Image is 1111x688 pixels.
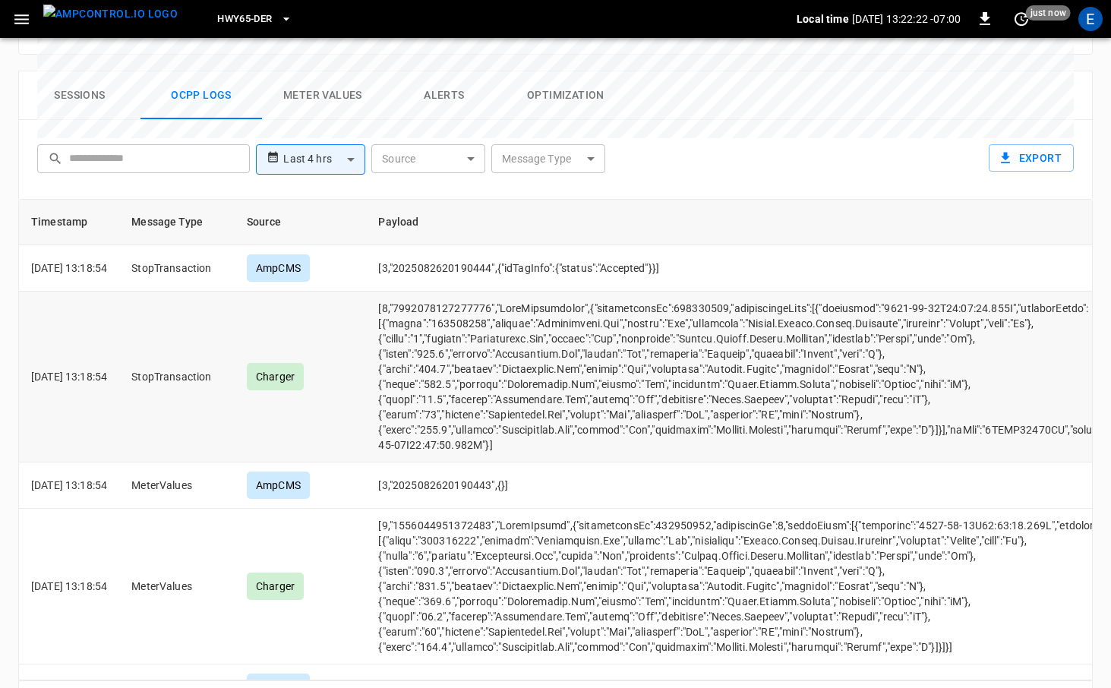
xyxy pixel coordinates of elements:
td: MeterValues [119,462,235,509]
th: Timestamp [19,200,119,245]
button: Optimization [505,71,627,120]
p: [DATE] 13:18:54 [31,260,107,276]
span: just now [1026,5,1071,21]
button: HWY65-DER [211,5,298,34]
button: Export [989,144,1074,172]
div: profile-icon [1078,7,1103,31]
div: Charger [247,573,304,600]
td: MeterValues [119,509,235,664]
span: HWY65-DER [217,11,272,28]
div: Last 4 hrs [283,145,365,174]
img: ampcontrol.io logo [43,5,178,24]
th: Source [235,200,366,245]
button: Meter Values [262,71,383,120]
p: [DATE] 13:18:54 [31,579,107,594]
div: AmpCMS [247,472,310,499]
p: [DATE] 13:18:54 [31,369,107,384]
p: [DATE] 13:22:22 -07:00 [852,11,961,27]
button: Alerts [383,71,505,120]
p: Local time [797,11,849,27]
button: Ocpp logs [140,71,262,120]
button: set refresh interval [1009,7,1034,31]
button: Sessions [19,71,140,120]
p: [DATE] 13:18:54 [31,478,107,493]
th: Message Type [119,200,235,245]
